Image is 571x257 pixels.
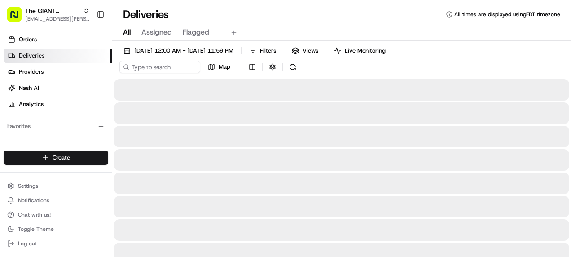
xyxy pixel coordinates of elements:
button: Views [288,44,322,57]
span: Providers [19,68,44,76]
button: Log out [4,237,108,250]
span: [DATE] 12:00 AM - [DATE] 11:59 PM [134,47,233,55]
button: Toggle Theme [4,223,108,235]
button: Filters [245,44,280,57]
span: Deliveries [19,52,44,60]
span: Nash AI [19,84,39,92]
span: Orders [19,35,37,44]
span: Log out [18,240,36,247]
a: Deliveries [4,49,112,63]
span: Notifications [18,197,49,204]
span: Analytics [19,100,44,108]
span: All [123,27,131,38]
span: Toggle Theme [18,226,54,233]
button: Notifications [4,194,108,207]
a: Providers [4,65,112,79]
button: Chat with us! [4,208,108,221]
input: Type to search [119,61,200,73]
span: Assigned [141,27,172,38]
button: Create [4,151,108,165]
button: [EMAIL_ADDRESS][PERSON_NAME][DOMAIN_NAME] [25,15,89,22]
span: Flagged [183,27,209,38]
button: Settings [4,180,108,192]
span: Chat with us! [18,211,51,218]
a: Orders [4,32,112,47]
span: Views [303,47,318,55]
button: Map [204,61,234,73]
span: All times are displayed using EDT timezone [454,11,560,18]
button: Refresh [286,61,299,73]
button: [DATE] 12:00 AM - [DATE] 11:59 PM [119,44,237,57]
span: Map [219,63,230,71]
span: Filters [260,47,276,55]
h1: Deliveries [123,7,169,22]
button: Live Monitoring [330,44,390,57]
span: Settings [18,182,38,190]
button: The GIANT Company[EMAIL_ADDRESS][PERSON_NAME][DOMAIN_NAME] [4,4,93,25]
span: Create [53,154,70,162]
button: The GIANT Company [25,6,79,15]
div: Favorites [4,119,108,133]
a: Nash AI [4,81,112,95]
a: Analytics [4,97,112,111]
span: Live Monitoring [345,47,386,55]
